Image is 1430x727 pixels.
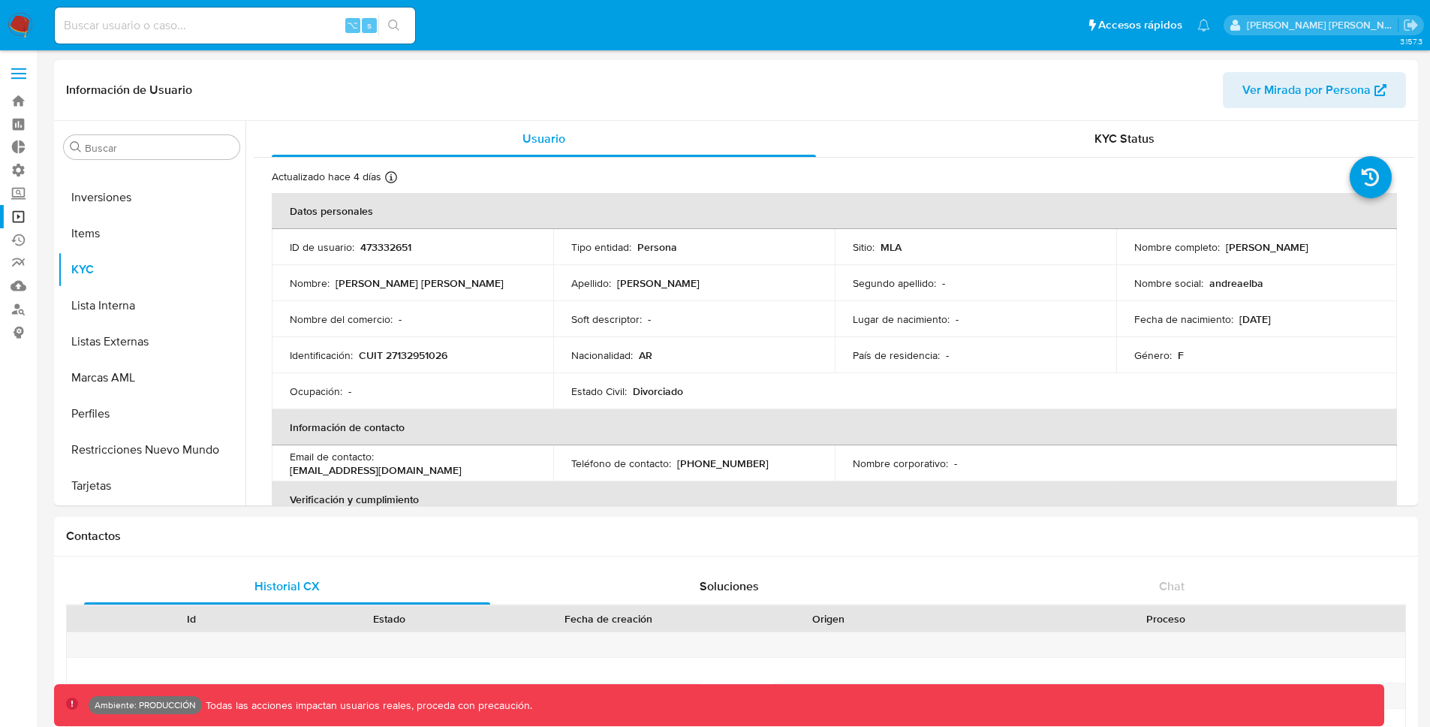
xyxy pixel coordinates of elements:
p: Soft descriptor : [571,312,642,326]
div: Origen [740,611,917,626]
p: Fecha de nacimiento : [1134,312,1233,326]
p: Nacionalidad : [571,348,633,362]
p: Ocupación : [290,385,342,398]
p: Identificación : [290,348,353,362]
p: Teléfono de contacto : [571,457,671,470]
p: - [648,312,651,326]
p: [PERSON_NAME] [617,276,700,290]
p: - [956,312,959,326]
button: Tarjetas [58,468,245,504]
p: - [954,457,957,470]
p: Lugar de nacimiento : [853,312,950,326]
div: Proceso [938,611,1395,626]
button: Restricciones Nuevo Mundo [58,432,245,468]
p: [PERSON_NAME] [PERSON_NAME] [336,276,504,290]
button: Marcas AML [58,360,245,396]
p: Sitio : [853,240,875,254]
p: Apellido : [571,276,611,290]
span: s [367,18,372,32]
p: Género : [1134,348,1172,362]
p: Email de contacto : [290,450,374,463]
p: Nombre corporativo : [853,457,948,470]
p: Tipo entidad : [571,240,631,254]
p: [PHONE_NUMBER] [677,457,769,470]
div: Estado [301,611,477,626]
span: ⌥ [347,18,358,32]
p: Nombre : [290,276,330,290]
p: Ambiente: PRODUCCIÓN [95,702,196,708]
p: AR [639,348,652,362]
span: Ver Mirada por Persona [1242,72,1371,108]
p: F [1178,348,1184,362]
span: Historial CX [254,578,320,595]
span: Usuario [522,130,565,147]
button: Ver Mirada por Persona [1223,72,1406,108]
p: Todas las acciones impactan usuarios reales, proceda con precaución. [202,698,532,713]
p: ID de usuario : [290,240,354,254]
button: Perfiles [58,396,245,432]
p: Nombre completo : [1134,240,1220,254]
p: - [942,276,945,290]
p: Segundo apellido : [853,276,936,290]
p: MLA [881,240,902,254]
button: Lista Interna [58,288,245,324]
p: Estado Civil : [571,385,627,398]
p: Divorciado [633,385,683,398]
div: Id [104,611,280,626]
th: Información de contacto [272,409,1397,445]
p: País de residencia : [853,348,940,362]
p: jorge.diazserrato@mercadolibre.com.co [1247,18,1398,32]
button: search-icon [378,15,409,36]
span: Accesos rápidos [1098,17,1182,33]
p: [DATE] [1239,312,1271,326]
p: [PERSON_NAME] [1226,240,1308,254]
button: Listas Externas [58,324,245,360]
p: 473332651 [360,240,411,254]
h1: Contactos [66,529,1406,544]
button: Buscar [70,141,82,153]
h1: Información de Usuario [66,83,192,98]
p: Nombre del comercio : [290,312,393,326]
p: - [399,312,402,326]
span: Soluciones [700,578,759,595]
p: Nombre social : [1134,276,1203,290]
div: Fecha de creación [498,611,719,626]
button: KYC [58,252,245,288]
input: Buscar usuario o caso... [55,16,415,35]
input: Buscar [85,141,233,155]
span: Chat [1159,578,1185,595]
p: - [348,385,351,398]
p: Persona [637,240,677,254]
th: Verificación y cumplimiento [272,481,1397,517]
th: Datos personales [272,193,1397,229]
button: Inversiones [58,179,245,216]
p: CUIT 27132951026 [359,348,447,362]
p: [EMAIL_ADDRESS][DOMAIN_NAME] [290,463,462,477]
p: Actualizado hace 4 días [272,170,381,184]
span: KYC Status [1094,130,1155,147]
button: Items [58,216,245,252]
a: Notificaciones [1197,19,1210,32]
p: - [946,348,949,362]
a: Salir [1403,17,1419,33]
p: andreaelba [1209,276,1263,290]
